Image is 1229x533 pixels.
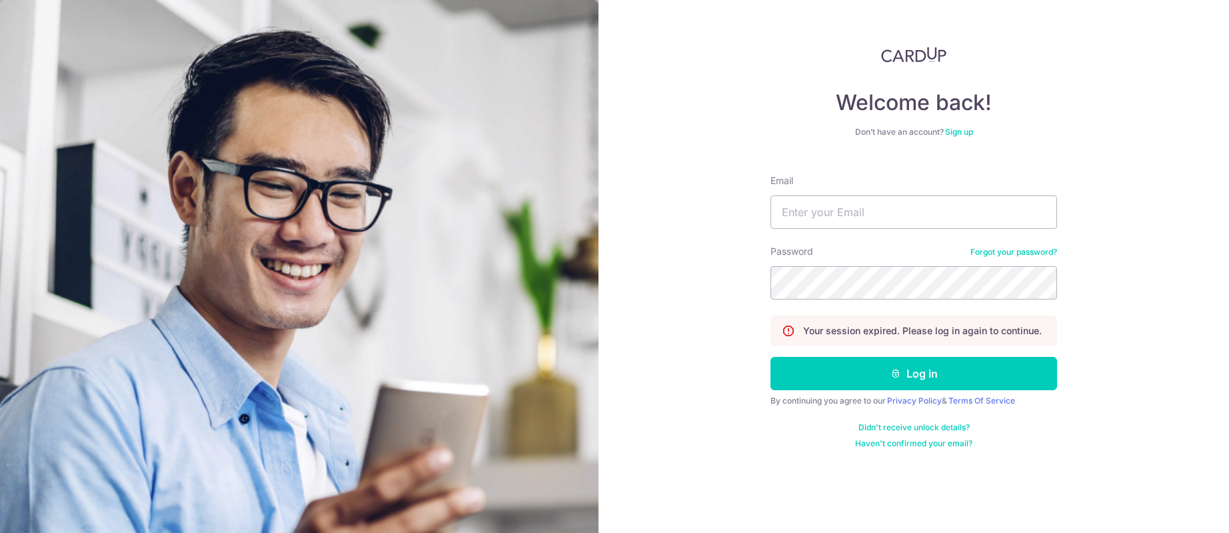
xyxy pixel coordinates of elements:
input: Enter your Email [770,195,1057,229]
label: Password [770,245,813,258]
a: Sign up [945,127,973,137]
img: CardUp Logo [881,47,946,63]
p: Your session expired. Please log in again to continue. [803,324,1042,338]
div: By continuing you agree to our & [770,396,1057,406]
button: Log in [770,357,1057,390]
div: Don’t have an account? [770,127,1057,137]
label: Email [770,174,793,187]
a: Haven't confirmed your email? [855,438,972,449]
a: Terms Of Service [948,396,1015,406]
a: Privacy Policy [887,396,942,406]
a: Didn't receive unlock details? [858,422,970,433]
h4: Welcome back! [770,89,1057,116]
a: Forgot your password? [970,247,1057,257]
